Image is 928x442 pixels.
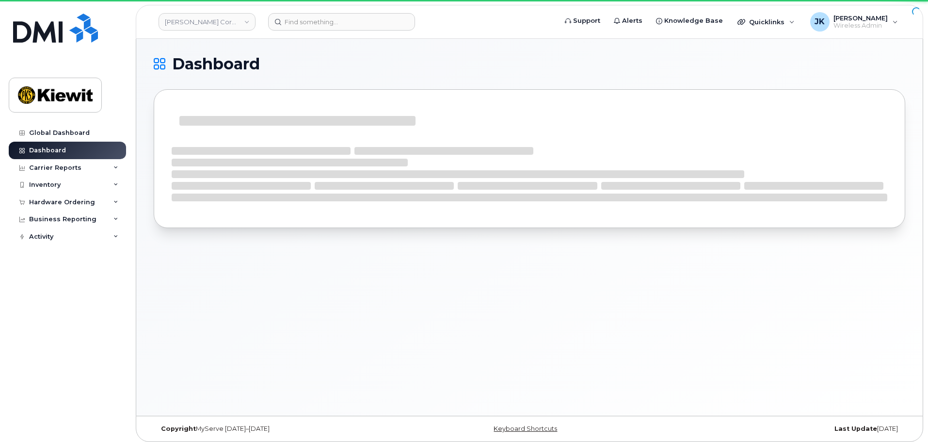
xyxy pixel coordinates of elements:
[154,425,404,433] div: MyServe [DATE]–[DATE]
[834,425,877,432] strong: Last Update
[655,425,905,433] div: [DATE]
[161,425,196,432] strong: Copyright
[172,57,260,71] span: Dashboard
[494,425,557,432] a: Keyboard Shortcuts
